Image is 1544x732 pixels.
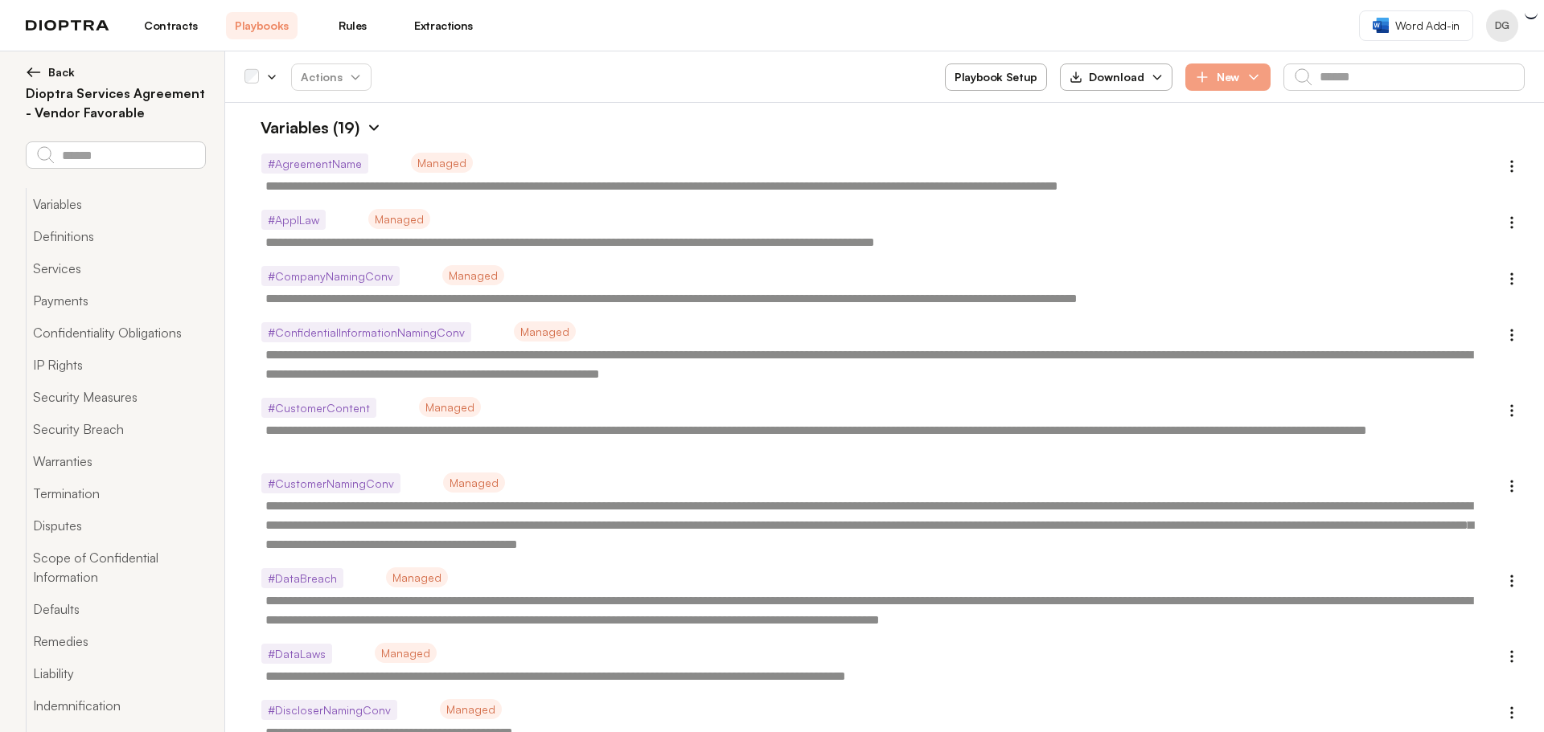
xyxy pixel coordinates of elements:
span: Managed [368,209,430,229]
span: Managed [411,153,473,173]
span: # DiscloserNamingConv [261,700,397,720]
button: Actions [291,63,372,91]
button: Confidentiality Obligations [26,317,205,349]
button: Definitions [26,220,205,252]
button: Variables [26,188,205,220]
span: Managed [443,472,505,493]
button: Termination [26,477,205,509]
button: Indemnification [26,689,205,722]
button: Remedies [26,625,205,657]
button: New [1185,63,1271,91]
span: # CustomerContent [261,398,376,418]
button: Defaults [26,593,205,625]
img: logo [26,20,109,31]
span: Word Add-in [1395,18,1460,34]
span: Managed [375,643,437,663]
img: word [1373,18,1389,33]
a: Contracts [135,12,207,39]
span: Actions [288,63,375,92]
a: Playbooks [226,12,298,39]
button: Disputes [26,509,205,542]
span: Managed [514,321,576,341]
span: # AgreementName [261,153,368,174]
a: Rules [317,12,388,39]
h1: Variables (19) [244,116,359,140]
span: # ConfidentialInformationNamingConv [261,322,471,342]
button: Scope of Confidential Information [26,542,205,593]
button: Playbook Setup [945,63,1047,91]
button: Services [26,252,205,284]
button: Back [26,64,205,80]
button: Liability [26,657,205,689]
span: Managed [440,699,502,719]
span: # CompanyNamingConv [261,266,400,286]
button: Payments [26,284,205,317]
a: Word Add-in [1359,10,1473,41]
span: Managed [419,397,481,417]
span: # DataBreach [261,568,343,588]
a: Extractions [408,12,479,39]
button: Security Breach [26,413,205,445]
button: Download [1060,63,1172,91]
div: Select all [244,70,259,84]
button: Warranties [26,445,205,477]
span: Managed [442,265,504,285]
img: left arrow [26,64,42,80]
span: Managed [386,567,448,587]
span: # CustomerNamingConv [261,473,400,493]
h2: Dioptra Services Agreement - Vendor Favorable [26,84,205,122]
div: Download [1070,69,1144,85]
img: Expand [366,120,382,136]
button: Security Measures [26,381,205,413]
span: # ApplLaw [261,210,326,230]
span: Back [48,64,75,80]
button: Profile menu [1486,10,1518,42]
span: # DataLaws [261,644,332,664]
button: IP Rights [26,349,205,381]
